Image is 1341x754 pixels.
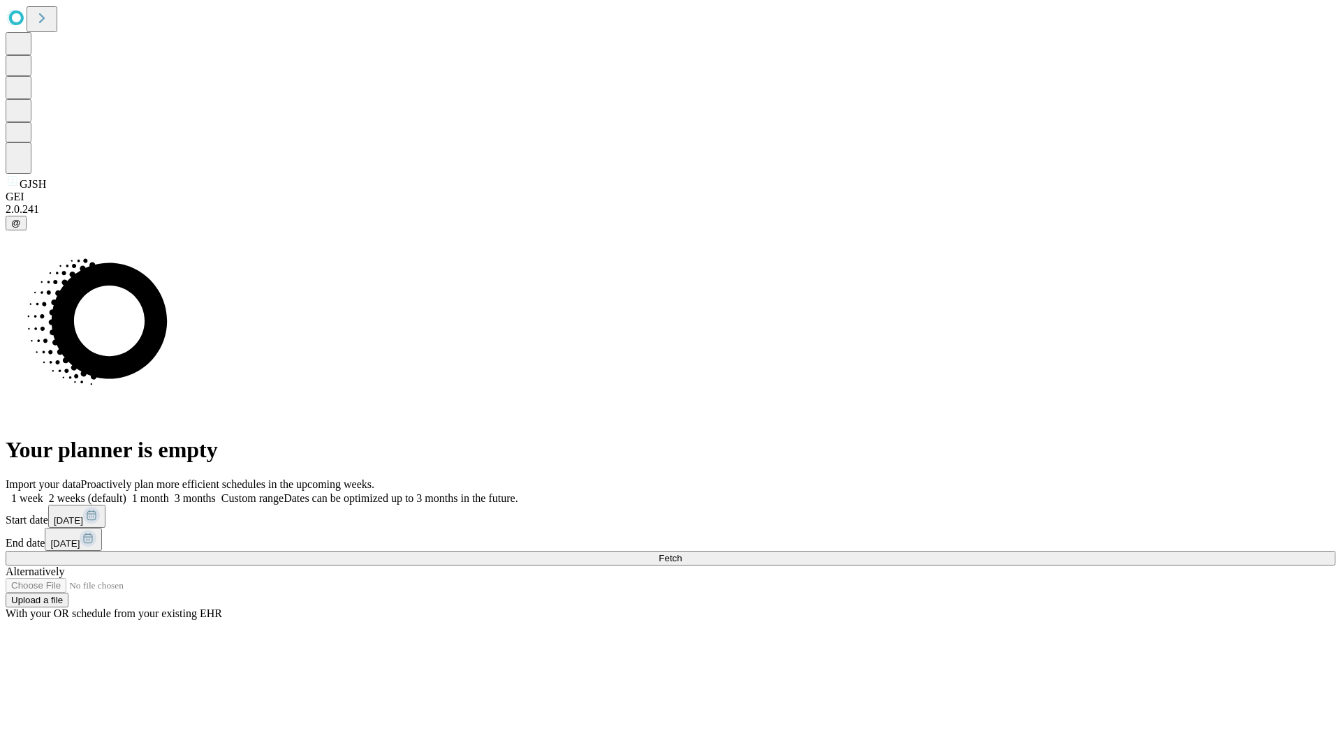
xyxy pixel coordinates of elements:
span: [DATE] [50,538,80,549]
span: With your OR schedule from your existing EHR [6,607,222,619]
button: [DATE] [48,505,105,528]
div: 2.0.241 [6,203,1335,216]
span: 1 month [132,492,169,504]
span: 1 week [11,492,43,504]
span: @ [11,218,21,228]
button: @ [6,216,27,230]
span: Import your data [6,478,81,490]
span: [DATE] [54,515,83,526]
button: Fetch [6,551,1335,565]
h1: Your planner is empty [6,437,1335,463]
span: GJSH [20,178,46,190]
span: Proactively plan more efficient schedules in the upcoming weeks. [81,478,374,490]
span: 3 months [175,492,216,504]
span: Fetch [659,553,682,563]
button: Upload a file [6,593,68,607]
span: Alternatively [6,565,64,577]
div: GEI [6,191,1335,203]
div: End date [6,528,1335,551]
span: 2 weeks (default) [49,492,126,504]
button: [DATE] [45,528,102,551]
div: Start date [6,505,1335,528]
span: Custom range [221,492,284,504]
span: Dates can be optimized up to 3 months in the future. [284,492,518,504]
